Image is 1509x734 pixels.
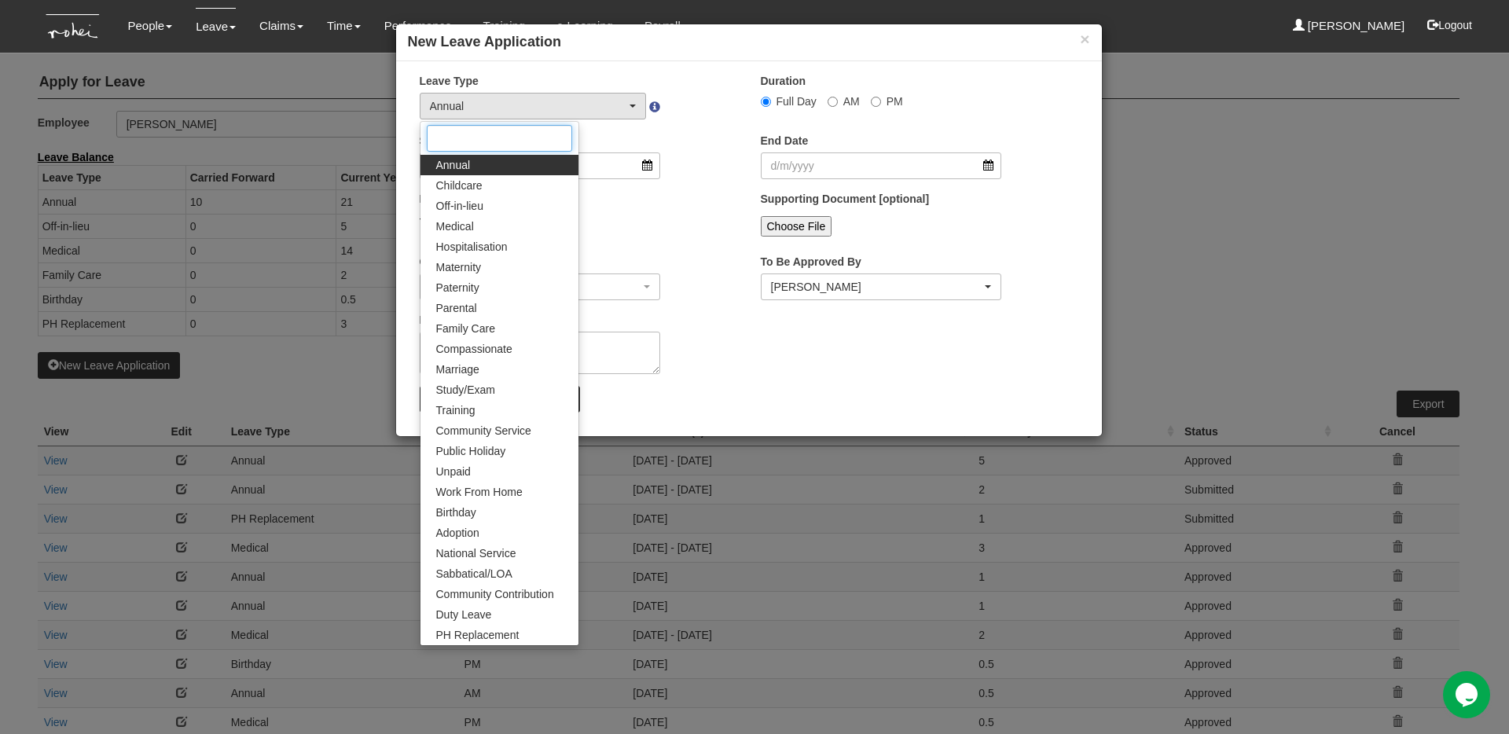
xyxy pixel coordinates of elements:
[436,505,476,520] span: Birthday
[761,254,861,270] label: To Be Approved By
[436,259,482,275] span: Maternity
[436,545,516,561] span: National Service
[761,191,930,207] label: Supporting Document [optional]
[436,198,483,214] span: Off-in-lieu
[436,218,474,234] span: Medical
[843,95,860,108] span: AM
[436,382,495,398] span: Study/Exam
[436,341,512,357] span: Compassionate
[436,464,471,479] span: Unpaid
[887,95,903,108] span: PM
[420,73,479,89] label: Leave Type
[436,178,483,193] span: Childcare
[436,402,475,418] span: Training
[771,279,982,295] div: [PERSON_NAME]
[436,361,479,377] span: Marriage
[761,216,832,237] input: Choose File
[1080,31,1089,47] button: ×
[420,93,647,119] button: Annual
[436,566,512,582] span: Sabbatical/LOA
[777,95,817,108] span: Full Day
[408,34,561,50] b: New Leave Application
[436,443,506,459] span: Public Holiday
[436,423,531,439] span: Community Service
[436,280,479,295] span: Paternity
[761,133,809,149] label: End Date
[436,484,523,500] span: Work From Home
[436,525,479,541] span: Adoption
[436,239,508,255] span: Hospitalisation
[436,157,471,173] span: Annual
[761,73,806,89] label: Duration
[1443,671,1493,718] iframe: chat widget
[761,152,1002,179] input: d/m/yyyy
[761,273,1002,300] button: Evelyn Lim
[427,125,572,152] input: Search
[436,300,477,316] span: Parental
[436,321,495,336] span: Family Care
[436,607,492,622] span: Duty Leave
[436,627,520,643] span: PH Replacement
[436,586,554,602] span: Community Contribution
[430,98,627,114] div: Annual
